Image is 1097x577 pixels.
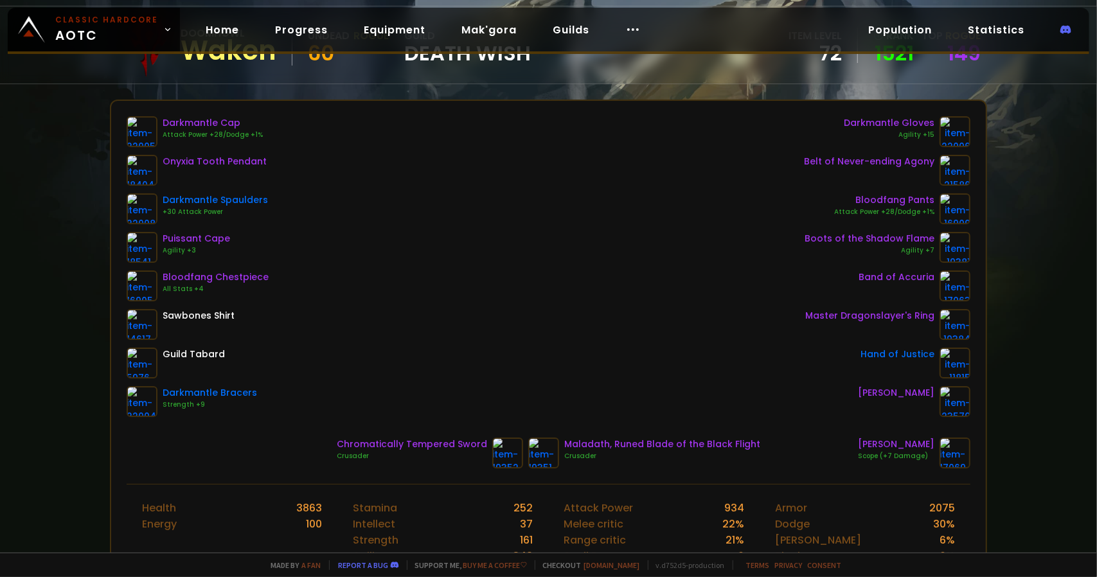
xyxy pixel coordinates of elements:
[844,130,934,140] div: Agility +15
[584,560,640,570] a: [DOMAIN_NAME]
[306,516,322,532] div: 100
[940,193,970,224] img: item-16909
[564,438,760,451] div: Maladath, Runed Blade of the Black Flight
[775,548,803,564] div: Block
[858,386,934,400] div: [PERSON_NAME]
[353,516,395,532] div: Intellect
[940,438,970,468] img: item-17069
[940,232,970,263] img: item-19381
[451,17,527,43] a: Mak'gora
[564,532,627,548] div: Range critic
[407,560,527,570] span: Support me,
[163,284,269,294] div: All Stats +4
[337,438,487,451] div: Chromatically Tempered Sword
[542,17,600,43] a: Guilds
[648,560,725,570] span: v. d752d5 - production
[127,193,157,224] img: item-22008
[958,17,1035,43] a: Statistics
[521,516,533,532] div: 37
[521,532,533,548] div: 161
[163,245,230,256] div: Agility +3
[805,309,934,323] div: Master Dragonslayer's Ring
[834,207,934,217] div: Attack Power +28/Dodge +1%
[163,348,225,361] div: Guild Tabard
[127,271,157,301] img: item-16905
[163,116,263,130] div: Darkmantle Cap
[873,44,914,63] a: 1521
[55,14,158,45] span: AOTC
[163,400,257,410] div: Strength +9
[8,8,180,51] a: Classic HardcoreAOTC
[564,516,624,532] div: Melee critic
[353,532,398,548] div: Strength
[127,232,157,263] img: item-18541
[746,560,770,570] a: Terms
[163,193,268,207] div: Darkmantle Spaulders
[513,548,533,564] div: 349
[463,560,527,570] a: Buy me a coffee
[858,451,934,461] div: Scope (+7 Damage)
[564,548,623,564] div: Spell Power
[940,116,970,147] img: item-22006
[163,207,268,217] div: +30 Attack Power
[805,232,934,245] div: Boots of the Shadow Flame
[142,516,177,532] div: Energy
[302,560,321,570] a: a fan
[492,438,523,468] img: item-19352
[940,548,955,564] div: 0 %
[163,130,263,140] div: Attack Power +28/Dodge +1%
[775,560,803,570] a: Privacy
[535,560,640,570] span: Checkout
[163,271,269,284] div: Bloodfang Chestpiece
[940,348,970,378] img: item-11815
[163,386,257,400] div: Darkmantle Bracers
[940,309,970,340] img: item-19384
[127,386,157,417] img: item-22004
[265,17,338,43] a: Progress
[404,44,531,63] span: Death Wish
[564,500,634,516] div: Attack Power
[55,14,158,26] small: Classic Hardcore
[808,560,842,570] a: Consent
[724,500,744,516] div: 934
[163,155,267,168] div: Onyxia Tooth Pendant
[353,500,397,516] div: Stamina
[805,245,934,256] div: Agility +7
[263,560,321,570] span: Made by
[933,516,955,532] div: 30 %
[834,193,934,207] div: Bloodfang Pants
[940,155,970,186] img: item-21586
[804,155,934,168] div: Belt of Never-ending Agony
[195,17,249,43] a: Home
[353,548,385,564] div: Agility
[337,451,487,461] div: Crusader
[859,271,934,284] div: Band of Accuria
[861,348,934,361] div: Hand of Justice
[163,232,230,245] div: Puissant Cape
[353,17,436,43] a: Equipment
[142,500,176,516] div: Health
[404,28,531,63] div: guild
[181,41,276,60] div: Waken
[127,155,157,186] img: item-18404
[726,532,744,548] div: 21 %
[127,309,157,340] img: item-14617
[722,516,744,532] div: 22 %
[296,500,322,516] div: 3863
[127,116,157,147] img: item-22005
[858,17,942,43] a: Population
[775,516,810,532] div: Dodge
[127,348,157,378] img: item-5976
[564,451,760,461] div: Crusader
[339,560,389,570] a: Report a bug
[163,309,235,323] div: Sawbones Shirt
[775,532,861,548] div: [PERSON_NAME]
[929,500,955,516] div: 2075
[940,532,955,548] div: 6 %
[528,438,559,468] img: item-19351
[738,548,744,564] div: 0
[858,438,934,451] div: [PERSON_NAME]
[844,116,934,130] div: Darkmantle Gloves
[940,386,970,417] img: item-23570
[940,271,970,301] img: item-17063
